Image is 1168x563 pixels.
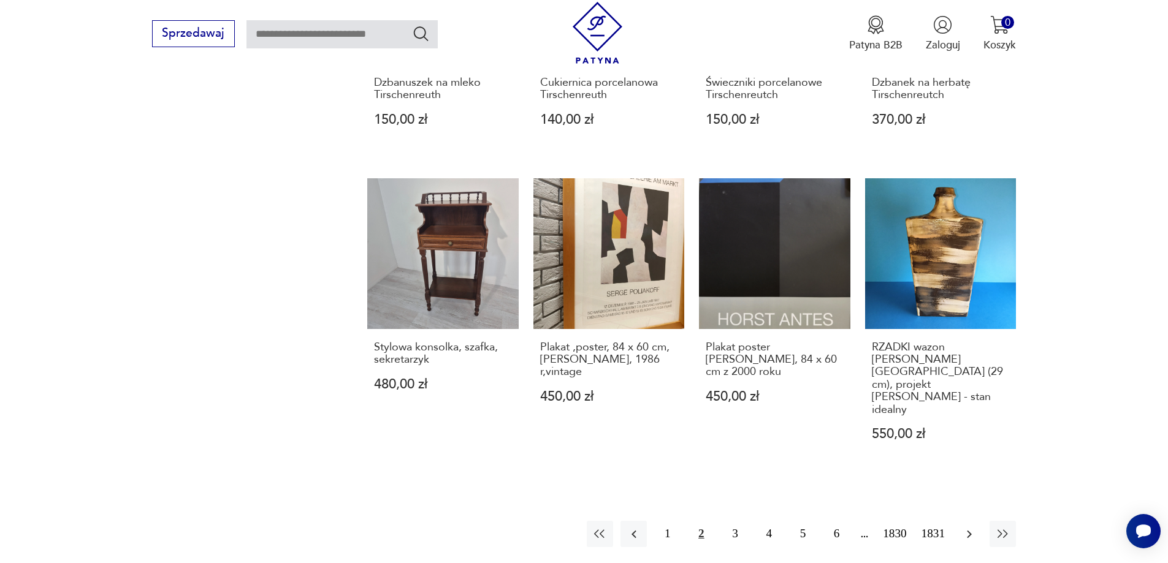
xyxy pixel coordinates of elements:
button: 5 [790,521,816,547]
a: Ikona medaluPatyna B2B [849,15,903,52]
h3: Plakat ,poster, 84 x 60 cm, [PERSON_NAME], 1986 r,vintage [540,341,678,379]
p: Patyna B2B [849,38,903,52]
p: 450,00 zł [540,390,678,403]
a: Plakat ,poster, 84 x 60 cm, Serge Poliakoff, 1986 r,vintagePlakat ,poster, 84 x 60 cm, [PERSON_NA... [533,178,685,469]
h3: Plakat poster [PERSON_NAME], 84 x 60 cm z 2000 roku [706,341,844,379]
iframe: Smartsupp widget button [1126,514,1161,548]
img: Ikonka użytkownika [933,15,952,34]
h3: Cukiernica porcelanowa Tirschenreuth [540,77,678,102]
div: 0 [1001,16,1014,29]
button: 1831 [918,521,949,547]
h3: Dzbanek na herbatę Tirschenreutch [872,77,1010,102]
button: 2 [688,521,714,547]
button: 3 [722,521,748,547]
p: 550,00 zł [872,428,1010,440]
img: Ikona medalu [866,15,885,34]
img: Patyna - sklep z meblami i dekoracjami vintage [567,2,628,64]
a: Plakat poster Horst Antes, 84 x 60 cm z 2000 rokuPlakat poster [PERSON_NAME], 84 x 60 cm z 2000 r... [699,178,850,469]
h3: Dzbanuszek na mleko Tirschenreuth [374,77,512,102]
h3: RZADKI wazon [PERSON_NAME] [GEOGRAPHIC_DATA] (29 cm), projekt [PERSON_NAME] - stan idealny [872,341,1010,416]
p: Zaloguj [926,38,960,52]
a: Stylowa konsolka, szafka, sekretarzykStylowa konsolka, szafka, sekretarzyk480,00 zł [367,178,519,469]
p: 370,00 zł [872,113,1010,126]
p: 150,00 zł [706,113,844,126]
button: Zaloguj [926,15,960,52]
button: 0Koszyk [983,15,1016,52]
button: 6 [823,521,850,547]
button: Sprzedawaj [152,20,235,47]
button: 1830 [879,521,910,547]
h3: Świeczniki porcelanowe Tirschenreutch [706,77,844,102]
p: 140,00 zł [540,113,678,126]
p: 150,00 zł [374,113,512,126]
button: Szukaj [412,25,430,42]
h3: Stylowa konsolka, szafka, sekretarzyk [374,341,512,366]
button: 1 [654,521,681,547]
a: Sprzedawaj [152,29,235,39]
p: 480,00 zł [374,378,512,391]
img: Ikona koszyka [990,15,1009,34]
button: Patyna B2B [849,15,903,52]
button: 4 [756,521,782,547]
p: Koszyk [983,38,1016,52]
p: 450,00 zł [706,390,844,403]
a: RZADKI wazon Carstens Tonnieshof Germany (29 cm), projekt Gerda Heuckeroth - stan idealnyRZADKI w... [865,178,1017,469]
